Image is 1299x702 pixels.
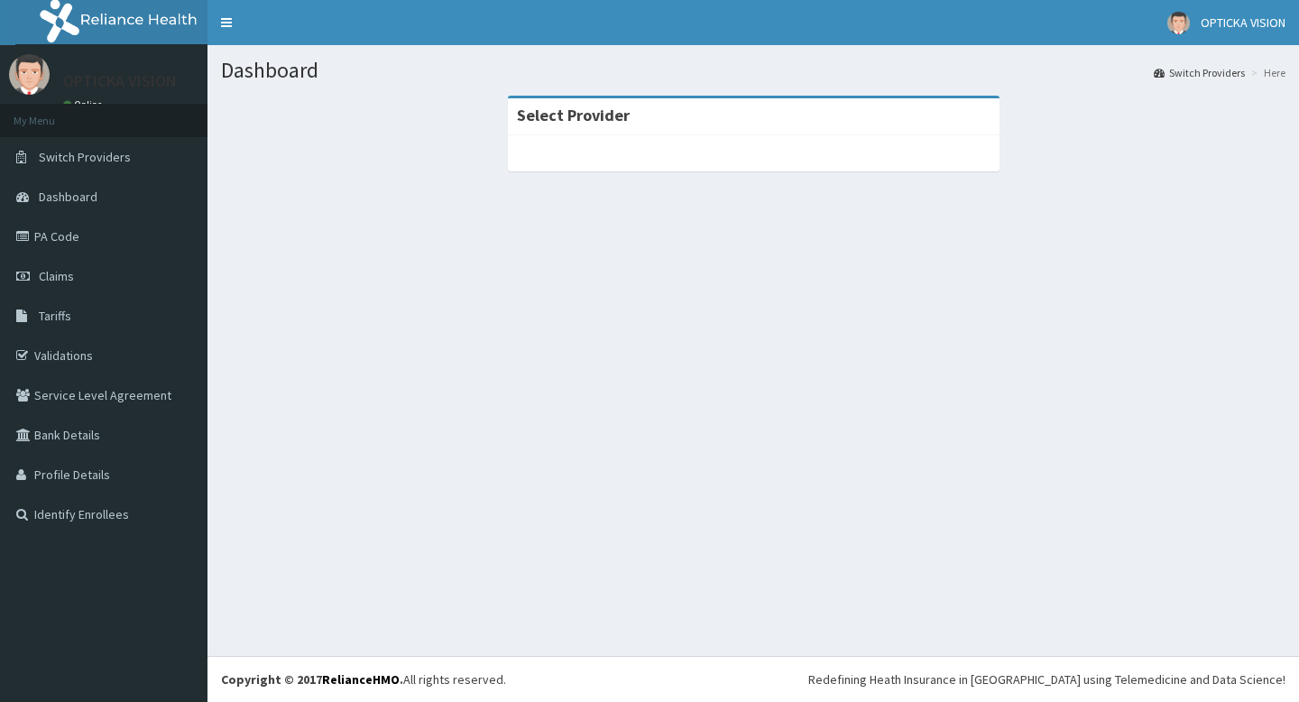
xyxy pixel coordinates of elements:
span: Claims [39,268,74,284]
footer: All rights reserved. [207,656,1299,702]
a: Switch Providers [1154,65,1245,80]
span: OPTICKA VISION [1201,14,1285,31]
p: OPTICKA VISION [63,73,177,89]
strong: Select Provider [517,105,630,125]
li: Here [1247,65,1285,80]
a: RelianceHMO [322,671,400,688]
h1: Dashboard [221,59,1285,82]
img: User Image [9,54,50,95]
span: Dashboard [39,189,97,205]
strong: Copyright © 2017 . [221,671,403,688]
span: Tariffs [39,308,71,324]
img: User Image [1167,12,1190,34]
span: Switch Providers [39,149,131,165]
div: Redefining Heath Insurance in [GEOGRAPHIC_DATA] using Telemedicine and Data Science! [808,670,1285,688]
a: Online [63,98,106,111]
